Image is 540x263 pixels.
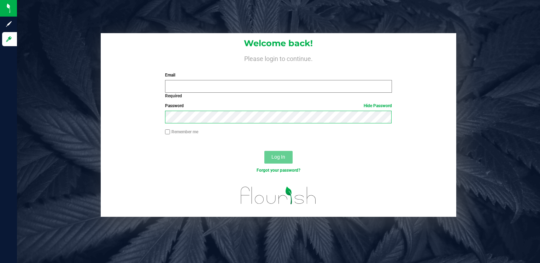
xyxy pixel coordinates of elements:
[165,93,182,98] strong: Required
[165,129,170,134] input: Remember me
[271,154,285,160] span: Log In
[165,103,184,108] span: Password
[165,72,392,78] label: Email
[165,129,198,135] label: Remember me
[257,168,300,173] a: Forgot your password?
[364,103,392,108] a: Hide Password
[101,54,457,62] h4: Please login to continue.
[5,36,12,43] inline-svg: Log in
[5,20,12,27] inline-svg: Sign up
[101,39,457,48] h1: Welcome back!
[234,181,323,210] img: flourish_logo.svg
[264,151,293,164] button: Log In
